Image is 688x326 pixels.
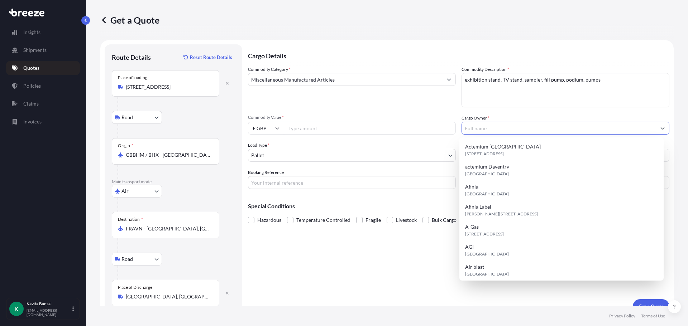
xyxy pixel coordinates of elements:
[23,82,41,89] p: Policies
[251,152,264,159] span: Pallet
[465,143,541,150] span: Actemium [GEOGRAPHIC_DATA]
[126,83,210,91] input: Place of loading
[465,190,509,198] span: [GEOGRAPHIC_DATA]
[462,115,489,122] label: Cargo Owner
[23,29,40,36] p: Insights
[465,243,474,250] span: AGI
[639,303,664,310] p: Get a Quote
[257,215,281,225] span: Hazardous
[296,215,350,225] span: Temperature Controlled
[118,216,143,222] div: Destination
[248,142,269,149] span: Load Type
[284,122,456,135] input: Type amount
[121,114,133,121] span: Road
[23,64,39,72] p: Quotes
[656,122,669,135] button: Show suggestions
[432,215,457,225] span: Bulk Cargo
[126,151,210,159] input: Origin
[462,66,509,73] label: Commodity Description
[465,271,509,278] span: [GEOGRAPHIC_DATA]
[248,115,456,120] span: Commodity Value
[23,47,47,54] p: Shipments
[465,183,478,190] span: Afinia
[248,66,291,73] label: Commodity Category
[465,170,509,177] span: [GEOGRAPHIC_DATA]
[27,301,71,307] p: Kavita Bansal
[112,53,151,62] p: Route Details
[365,215,381,225] span: Fragile
[248,176,456,189] input: Your internal reference
[121,256,133,263] span: Road
[118,284,152,290] div: Place of Discharge
[609,313,635,319] p: Privacy Policy
[126,293,210,300] input: Place of Discharge
[14,305,19,312] span: K
[465,250,509,258] span: [GEOGRAPHIC_DATA]
[118,143,133,149] div: Origin
[465,223,479,230] span: A-Gas
[248,169,284,176] label: Booking Reference
[443,73,455,86] button: Show suggestions
[126,225,210,232] input: Destination
[118,75,147,81] div: Place of loading
[27,308,71,317] p: [EMAIL_ADDRESS][DOMAIN_NAME]
[23,118,42,125] p: Invoices
[465,210,538,218] span: [PERSON_NAME][STREET_ADDRESS]
[248,73,443,86] input: Select a commodity type
[465,230,504,238] span: [STREET_ADDRESS]
[465,163,509,170] span: actemium Daventry
[248,44,669,66] p: Cargo Details
[23,100,39,107] p: Claims
[100,14,159,26] p: Get a Quote
[396,215,417,225] span: Livestock
[112,111,162,124] button: Select transport
[112,179,235,185] p: Main transport mode
[248,203,669,209] p: Special Conditions
[121,188,129,195] span: Air
[462,122,656,135] input: Full name
[465,150,504,157] span: [STREET_ADDRESS]
[112,253,162,266] button: Select transport
[465,203,491,210] span: Afinia Label
[465,263,484,271] span: Air blast
[190,54,232,61] p: Reset Route Details
[641,313,665,319] p: Terms of Use
[112,185,162,198] button: Select transport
